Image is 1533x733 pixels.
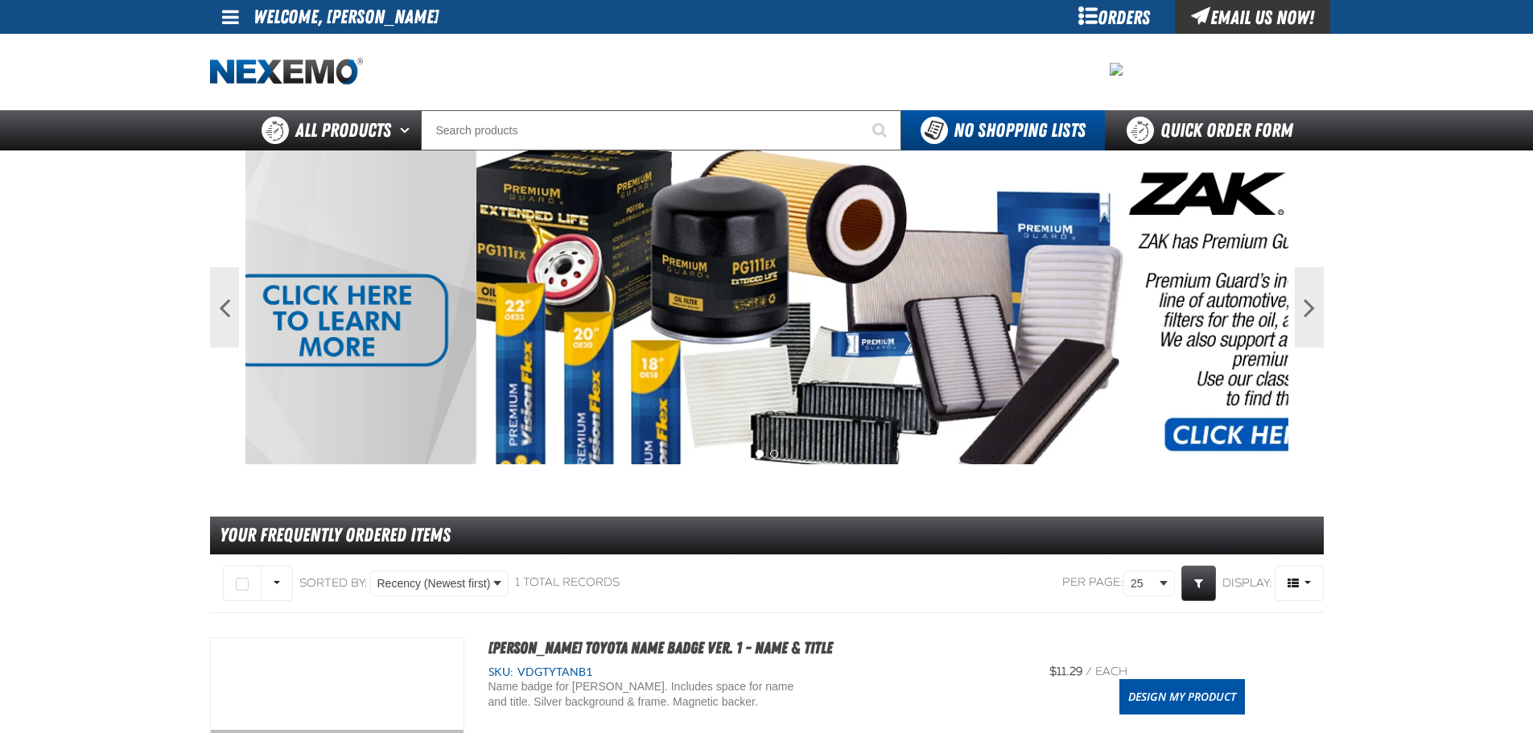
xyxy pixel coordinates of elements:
span: VDGTYTANB1 [513,665,592,678]
div: 1 total records [515,575,620,591]
button: Product Grid Views Toolbar [1275,566,1324,601]
span: All Products [295,116,391,145]
div: SKU: [488,665,1020,680]
button: You do not have available Shopping Lists. Open to Create a New List [901,110,1105,150]
div: Your Frequently Ordered Items [210,517,1324,554]
a: Expand or Collapse Grid Filters [1181,566,1216,601]
button: Rows selection options [261,566,293,601]
span: Recency (Newest first) [377,575,491,592]
a: [PERSON_NAME] Toyota Name Badge Ver. 1 - Name & Title [488,638,833,657]
span: Sorted By: [299,575,368,589]
button: Open All Products pages [394,110,421,150]
button: Next [1295,267,1324,348]
img: Nexemo logo [210,58,363,86]
a: Design My Product [1119,679,1245,714]
input: Search [421,110,901,150]
span: Display: [1222,575,1272,589]
span: $11.29 [1049,665,1082,678]
span: each [1095,665,1127,678]
span: Product Grid Views Toolbar [1275,566,1323,600]
a: Quick Order Form [1105,110,1323,150]
span: Per page: [1062,575,1123,591]
div: Name badge for [PERSON_NAME]. Includes space for name and title. Silver background & frame. Magne... [488,679,807,710]
img: 2478c7e4e0811ca5ea97a8c95d68d55a.jpeg [1110,63,1123,76]
button: 2 of 2 [770,450,778,458]
button: 1 of 2 [756,450,764,458]
button: Previous [210,267,239,348]
button: Start Searching [861,110,901,150]
img: PG Filters & Wipers [476,150,1519,464]
span: 25 [1131,575,1156,592]
span: / [1086,665,1092,678]
span: No Shopping Lists [954,119,1086,142]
